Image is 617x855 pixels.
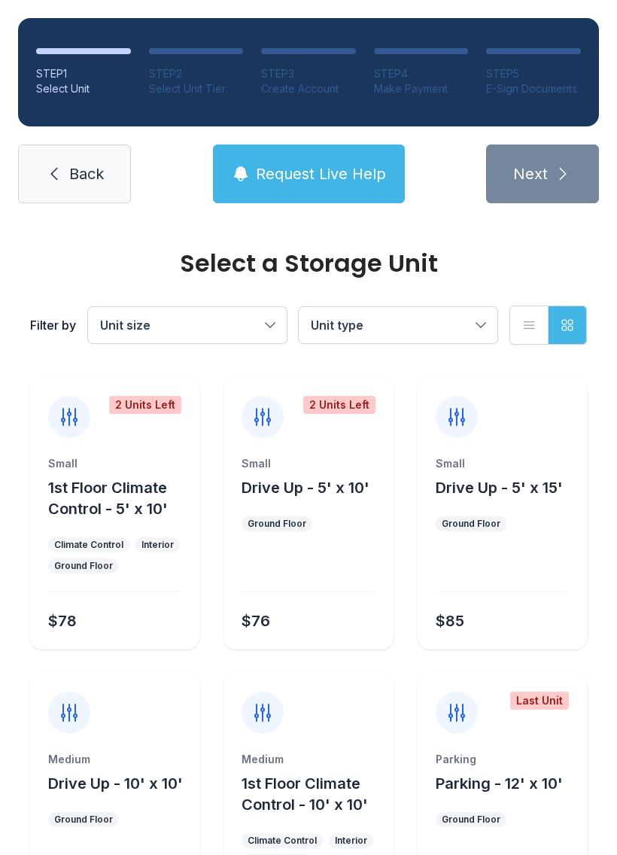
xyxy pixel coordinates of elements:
[242,477,369,498] button: Drive Up - 5' x 10'
[242,752,375,767] div: Medium
[242,456,375,471] div: Small
[513,163,548,184] span: Next
[36,66,131,81] div: STEP 1
[311,318,363,333] span: Unit type
[48,773,183,794] button: Drive Up - 10' x 10'
[436,477,563,498] button: Drive Up - 5' x 15'
[303,396,375,414] div: 2 Units Left
[88,307,287,343] button: Unit size
[510,692,569,710] div: Last Unit
[242,773,387,815] button: 1st Floor Climate Control - 10' x 10'
[436,479,563,497] span: Drive Up - 5' x 15'
[69,163,104,184] span: Back
[442,814,500,826] div: Ground Floor
[242,774,368,814] span: 1st Floor Climate Control - 10' x 10'
[261,81,356,96] div: Create Account
[30,316,76,334] div: Filter by
[48,752,181,767] div: Medium
[48,774,183,793] span: Drive Up - 10' x 10'
[149,66,244,81] div: STEP 2
[299,307,497,343] button: Unit type
[256,163,386,184] span: Request Live Help
[48,479,168,518] span: 1st Floor Climate Control - 5' x 10'
[149,81,244,96] div: Select Unit Tier
[248,835,317,847] div: Climate Control
[335,835,367,847] div: Interior
[374,66,469,81] div: STEP 4
[54,560,113,572] div: Ground Floor
[54,539,123,551] div: Climate Control
[436,774,563,793] span: Parking - 12' x 10'
[30,251,587,275] div: Select a Storage Unit
[436,610,464,631] div: $85
[374,81,469,96] div: Make Payment
[48,610,77,631] div: $78
[48,456,181,471] div: Small
[242,610,270,631] div: $76
[486,81,581,96] div: E-Sign Documents
[261,66,356,81] div: STEP 3
[436,456,569,471] div: Small
[48,477,193,519] button: 1st Floor Climate Control - 5' x 10'
[436,752,569,767] div: Parking
[436,773,563,794] button: Parking - 12' x 10'
[109,396,181,414] div: 2 Units Left
[54,814,113,826] div: Ground Floor
[100,318,150,333] span: Unit size
[36,81,131,96] div: Select Unit
[442,518,500,530] div: Ground Floor
[141,539,174,551] div: Interior
[486,66,581,81] div: STEP 5
[242,479,369,497] span: Drive Up - 5' x 10'
[248,518,306,530] div: Ground Floor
